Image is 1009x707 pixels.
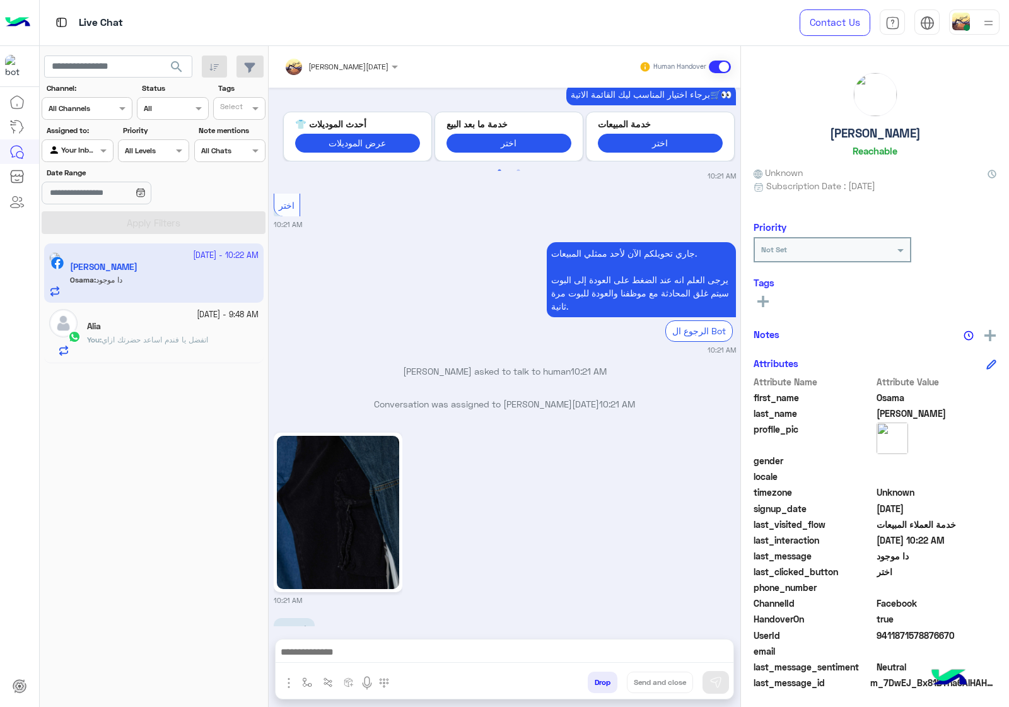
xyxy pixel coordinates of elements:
[754,166,803,179] span: Unknown
[754,597,874,610] span: ChannelId
[446,117,571,131] p: خدمة ما بعد البيع
[877,470,997,483] span: null
[877,375,997,389] span: Attribute Value
[87,321,101,332] h5: Alia
[5,9,30,36] img: Logo
[279,200,295,211] span: اختر
[47,125,112,136] label: Assigned to:
[877,534,997,547] span: 2025-09-30T07:22:00.398Z
[49,309,78,337] img: defaultAdmin.png
[853,145,897,156] h6: Reachable
[877,502,997,515] span: 2025-02-10T17:18:57.625Z
[877,581,997,594] span: null
[323,677,333,687] img: Trigger scenario
[218,83,264,94] label: Tags
[512,165,525,177] button: 2 of 2
[754,277,996,288] h6: Tags
[877,407,997,420] span: Ali
[199,125,264,136] label: Note mentions
[754,407,874,420] span: last_name
[877,629,997,642] span: 9411871578876670
[877,612,997,626] span: true
[169,59,184,74] span: search
[880,9,905,36] a: tab
[308,62,388,71] span: [PERSON_NAME][DATE]
[877,645,997,658] span: null
[754,565,874,578] span: last_clicked_button
[142,83,207,94] label: Status
[754,502,874,515] span: signup_date
[964,330,974,341] img: notes
[54,15,69,30] img: tab
[87,335,100,344] span: You
[274,397,736,411] p: Conversation was assigned to [PERSON_NAME][DATE]
[588,672,617,693] button: Drop
[754,358,798,369] h6: Attributes
[274,365,736,378] p: [PERSON_NAME] asked to talk to human
[295,134,420,152] button: عرض الموديلات
[547,242,736,317] p: 30/9/2025, 10:21 AM
[446,134,571,152] button: اختر
[885,16,900,30] img: tab
[877,518,997,531] span: خدمة العملاء المبيعات
[754,423,874,452] span: profile_pic
[927,657,971,701] img: hulul-logo.png
[754,660,874,674] span: last_message_sentiment
[571,366,607,377] span: 10:21 AM
[379,678,389,688] img: make a call
[754,534,874,547] span: last_interaction
[754,518,874,531] span: last_visited_flow
[754,549,874,563] span: last_message
[984,330,996,341] img: add
[800,9,870,36] a: Contact Us
[102,335,208,344] span: اتفضل يا فندم اساعد حضرتك ازاي
[766,179,875,192] span: Subscription Date : [DATE]
[754,581,874,594] span: phone_number
[493,165,506,177] button: 1 of 2
[359,675,375,691] img: send voice note
[277,436,399,589] img: 554340767_814363594304697_7311212999729914838_n.jpg
[708,171,736,181] small: 10:21 AM
[754,612,874,626] span: HandoverOn
[754,454,874,467] span: gender
[339,672,359,692] button: create order
[754,629,874,642] span: UserId
[877,565,997,578] span: اختر
[318,672,339,692] button: Trigger scenario
[754,329,779,340] h6: Notes
[854,73,897,116] img: picture
[877,549,997,563] span: دا موجود
[754,645,874,658] span: email
[877,486,997,499] span: Unknown
[274,618,315,640] p: 30/9/2025, 10:21 AM
[274,595,302,605] small: 10:21 AM
[981,15,996,31] img: profile
[709,676,722,689] img: send message
[754,470,874,483] span: locale
[47,167,188,178] label: Date Range
[295,117,420,131] p: أحدث الموديلات 👕
[877,423,908,454] img: picture
[653,62,706,72] small: Human Handover
[754,391,874,404] span: first_name
[877,454,997,467] span: null
[754,676,868,689] span: last_message_id
[302,677,312,687] img: select flow
[123,125,188,136] label: Priority
[754,375,874,389] span: Attribute Name
[877,660,997,674] span: 0
[708,345,736,355] small: 10:21 AM
[566,83,736,105] p: 30/9/2025, 10:21 AM
[42,211,265,234] button: Apply Filters
[197,309,259,321] small: [DATE] - 9:48 AM
[754,486,874,499] span: timezone
[599,399,635,409] span: 10:21 AM
[598,117,723,131] p: خدمة المبيعات
[754,221,786,233] h6: Priority
[665,320,733,341] div: الرجوع ال Bot
[344,677,354,687] img: create order
[47,83,131,94] label: Channel:
[870,676,996,689] span: m_7DwEJ_Bx81BTha6AlHAHOzGZnCHKmQ0JPbcrcI5URWGP8AE_r0RuMRdpDTM80YE-oOiuGl8UHGlSFz1MzMe8gw
[627,672,693,693] button: Send and close
[877,391,997,404] span: Osama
